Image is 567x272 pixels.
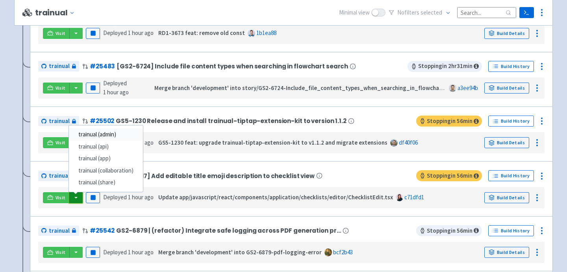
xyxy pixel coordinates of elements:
[416,170,482,181] span: Stopping in 56 min
[484,28,529,39] a: Build Details
[128,29,154,37] time: 1 hour ago
[43,83,70,94] a: Visit
[69,141,143,153] a: trainual (api)
[154,84,465,92] strong: Merge branch 'development' into story/GS2-6724-Include_file_content_types_when_searching_in_flowc...
[49,62,70,71] span: trainual
[56,249,66,255] span: Visit
[404,193,424,201] a: c71dfd1
[488,225,534,236] a: Build History
[158,248,322,256] strong: Merge branch 'development' into GS2-6879-pdf-logging-error
[457,7,516,18] input: Search...
[38,226,79,236] a: trainual
[43,192,70,203] a: Visit
[56,85,66,91] span: Visit
[90,117,114,125] a: #25502
[416,116,482,127] span: Stopping in 56 min
[49,171,70,180] span: trainual
[49,226,70,235] span: trainual
[333,248,353,256] a: bcf2b43
[458,84,478,92] a: a3ee94b
[69,165,143,177] a: trainual (collaboration)
[339,8,370,17] span: Minimal view
[69,129,143,141] a: trainual (admin)
[86,28,100,39] button: Pause
[158,29,245,37] strong: RD1-3673 feat: remove old const
[35,8,78,17] button: trainual
[56,140,66,146] span: Visit
[484,83,529,94] a: Build Details
[519,7,534,18] a: Terminal
[117,63,348,70] span: [GS2-6724] Include file content types when searching in flowchart search
[103,29,154,37] span: Deployed
[103,248,154,256] span: Deployed
[421,9,442,16] span: selected
[158,193,393,201] strong: Update app/javascript/react/components/application/checklists/editor/ChecklistEdit.tsx
[115,173,315,179] span: [GS2-6817] Add editable title emoji description to checklist view
[56,195,66,201] span: Visit
[484,192,529,203] a: Build Details
[38,116,79,127] a: trainual
[128,248,154,256] time: 1 hour ago
[69,153,143,165] a: trainual (app)
[399,139,418,146] a: df40f06
[116,118,346,124] span: GS5-1230 Release and install trainual-tiptap-extension-kit to version 1.1.2
[38,61,79,72] a: trainual
[484,247,529,258] a: Build Details
[49,117,70,126] span: trainual
[90,62,115,70] a: #25483
[397,8,442,17] span: No filter s
[116,227,341,234] span: GS2-6879 | (refactor) Integrate safe logging across PDF generation pr…
[69,176,143,189] a: trainual (share)
[488,170,534,181] a: Build History
[416,225,482,236] span: Stopping in 56 min
[103,88,129,96] time: 1 hour ago
[256,29,276,37] a: 1b1ea88
[86,83,100,94] button: Pause
[38,171,79,181] a: trainual
[484,137,529,148] a: Build Details
[90,226,115,235] a: #25542
[86,247,100,258] button: Pause
[43,247,70,258] a: Visit
[488,116,534,127] a: Build History
[158,139,387,146] strong: GS5-1230 feat: upgrade trainual-tiptap-extension-kit to v1.1.2 and migrate extensions
[86,192,100,203] button: Pause
[128,193,154,201] time: 1 hour ago
[43,137,70,148] a: Visit
[103,79,129,96] span: Deployed
[43,28,70,39] a: Visit
[103,193,154,201] span: Deployed
[488,61,534,72] a: Build History
[408,61,482,72] span: Stopping in 2 hr 31 min
[56,30,66,37] span: Visit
